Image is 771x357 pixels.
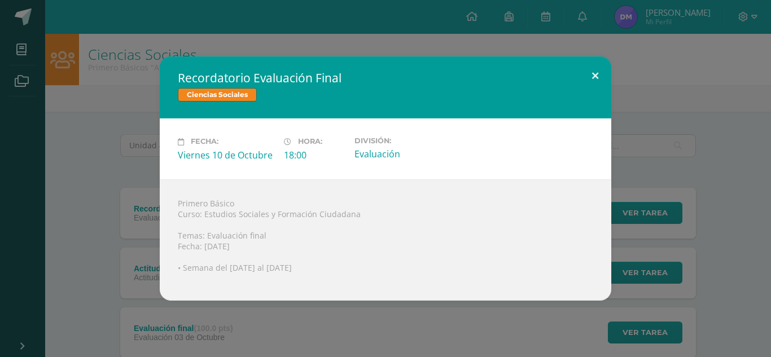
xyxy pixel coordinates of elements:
span: Hora: [298,138,322,146]
span: Fecha: [191,138,218,146]
button: Close (Esc) [579,56,611,95]
div: 18:00 [284,149,345,161]
div: Viernes 10 de Octubre [178,149,275,161]
label: División: [354,136,452,145]
h2: Recordatorio Evaluación Final [178,70,593,86]
span: Ciencias Sociales [178,88,257,102]
div: Primero Básico Curso: Estudios Sociales y Formación Ciudadana Temas: Evaluación final Fecha: [DAT... [160,179,611,301]
div: Evaluación [354,148,452,160]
